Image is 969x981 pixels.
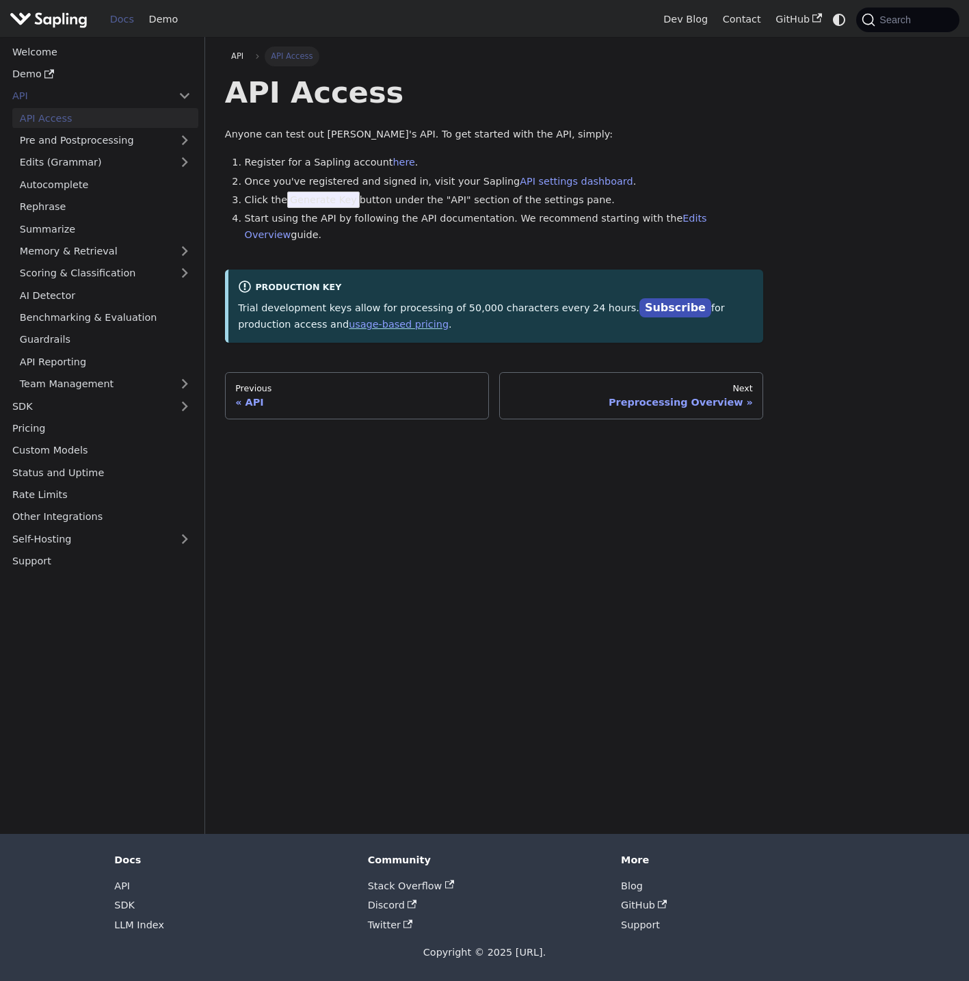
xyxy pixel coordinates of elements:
[114,854,348,866] div: Docs
[621,854,855,866] div: More
[142,9,185,30] a: Demo
[5,441,198,460] a: Custom Models
[12,241,198,261] a: Memory & Retrieval
[12,131,198,151] a: Pre and Postprocessing
[12,108,198,128] a: API Access
[509,396,753,408] div: Preprocessing Overview
[12,153,198,172] a: Edits (Grammar)
[715,9,769,30] a: Contact
[12,352,198,371] a: API Reporting
[10,10,92,29] a: Sapling.aiSapling.ai
[225,372,489,419] a: PreviousAPI
[245,174,764,190] li: Once you've registered and signed in, visit your Sapling .
[12,219,198,239] a: Summarize
[368,900,417,911] a: Discord
[235,396,479,408] div: API
[520,176,633,187] a: API settings dashboard
[225,127,763,143] p: Anyone can test out [PERSON_NAME]'s API. To get started with the API, simply:
[265,47,319,66] span: API Access
[875,14,919,25] span: Search
[287,192,360,208] span: Generate Key
[5,551,198,571] a: Support
[171,396,198,416] button: Expand sidebar category 'SDK'
[114,945,854,961] div: Copyright © 2025 [URL].
[235,383,479,394] div: Previous
[829,10,849,29] button: Switch between dark and light mode (currently system mode)
[225,74,763,111] h1: API Access
[114,900,135,911] a: SDK
[856,8,959,32] button: Search (Command+K)
[10,10,88,29] img: Sapling.ai
[12,174,198,194] a: Autocomplete
[5,462,198,482] a: Status and Uptime
[5,507,198,527] a: Other Integrations
[114,919,164,930] a: LLM Index
[656,9,715,30] a: Dev Blog
[225,47,250,66] a: API
[5,86,171,106] a: API
[5,529,198,549] a: Self-Hosting
[12,263,198,283] a: Scoring & Classification
[245,192,764,209] li: Click the button under the "API" section of the settings pane.
[349,319,449,330] a: usage-based pricing
[621,919,660,930] a: Support
[368,880,454,891] a: Stack Overflow
[245,155,764,171] li: Register for a Sapling account .
[639,298,711,318] a: Subscribe
[225,372,763,419] nav: Docs pages
[12,374,198,394] a: Team Management
[225,47,763,66] nav: Breadcrumbs
[114,880,130,891] a: API
[499,372,763,419] a: NextPreprocessing Overview
[12,330,198,350] a: Guardrails
[5,419,198,439] a: Pricing
[5,64,198,84] a: Demo
[12,308,198,328] a: Benchmarking & Evaluation
[12,285,198,305] a: AI Detector
[245,211,764,244] li: Start using the API by following the API documentation. We recommend starting with the guide.
[393,157,414,168] a: here
[621,900,667,911] a: GitHub
[621,880,643,891] a: Blog
[5,42,198,62] a: Welcome
[5,485,198,505] a: Rate Limits
[103,9,142,30] a: Docs
[368,854,602,866] div: Community
[5,396,171,416] a: SDK
[231,51,243,61] span: API
[768,9,829,30] a: GitHub
[238,280,754,296] div: Production Key
[509,383,753,394] div: Next
[368,919,413,930] a: Twitter
[12,197,198,217] a: Rephrase
[238,299,754,333] p: Trial development keys allow for processing of 50,000 characters every 24 hours. for production a...
[171,86,198,106] button: Collapse sidebar category 'API'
